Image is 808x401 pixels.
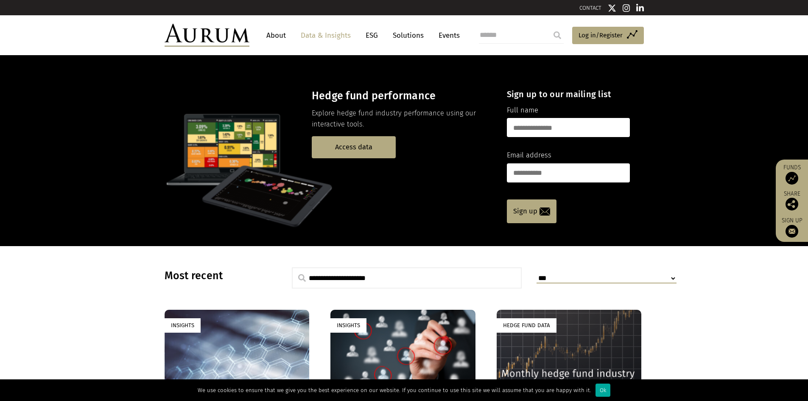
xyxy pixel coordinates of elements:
img: Sign up to our newsletter [786,225,798,238]
h4: Sign up to our mailing list [507,89,630,99]
img: search.svg [298,274,306,282]
label: Email address [507,150,551,161]
a: ESG [361,28,382,43]
img: Instagram icon [623,4,630,12]
h3: Hedge fund performance [312,90,492,102]
a: Sign up [780,217,804,238]
a: Events [434,28,460,43]
a: CONTACT [579,5,601,11]
p: Explore hedge fund industry performance using our interactive tools. [312,108,492,130]
a: Sign up [507,199,556,223]
div: Hedge Fund Data [497,318,556,332]
img: Linkedin icon [636,4,644,12]
a: About [262,28,290,43]
div: Insights [165,318,201,332]
a: Access data [312,136,396,158]
a: Funds [780,164,804,185]
img: Aurum [165,24,249,47]
div: Share [780,191,804,210]
img: email-icon [540,208,550,216]
div: Insights [330,318,366,332]
a: Data & Insights [296,28,355,43]
div: Ok [596,384,610,397]
h3: Most recent [165,269,271,282]
img: Twitter icon [608,4,616,12]
a: Log in/Register [572,27,644,45]
img: Share this post [786,198,798,210]
img: Access Funds [786,172,798,185]
input: Submit [549,27,566,44]
a: Solutions [389,28,428,43]
label: Full name [507,105,538,116]
span: Log in/Register [579,30,623,40]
